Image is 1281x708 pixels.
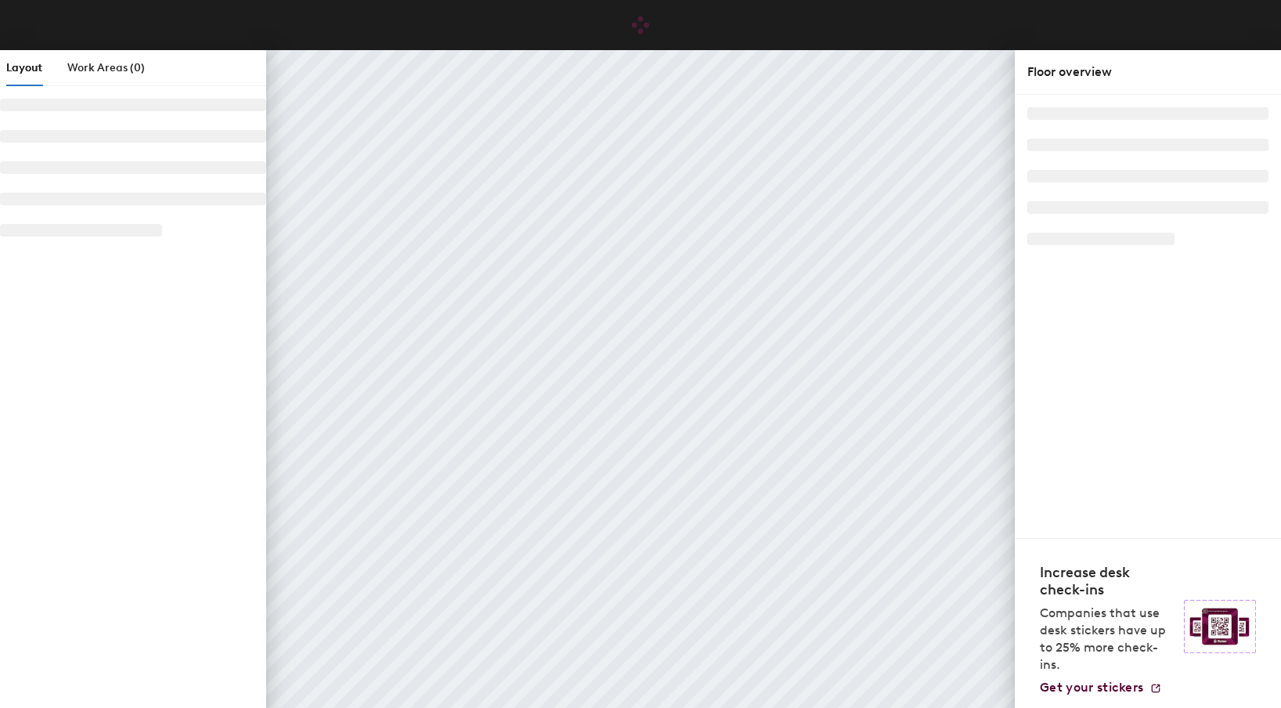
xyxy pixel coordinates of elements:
[1184,600,1256,653] img: Sticker logo
[1040,564,1175,598] h4: Increase desk check-ins
[1040,680,1143,695] span: Get your stickers
[1040,605,1175,674] p: Companies that use desk stickers have up to 25% more check-ins.
[1027,63,1268,81] div: Floor overview
[67,61,145,74] span: Work Areas (0)
[1040,680,1162,695] a: Get your stickers
[6,61,42,74] span: Layout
